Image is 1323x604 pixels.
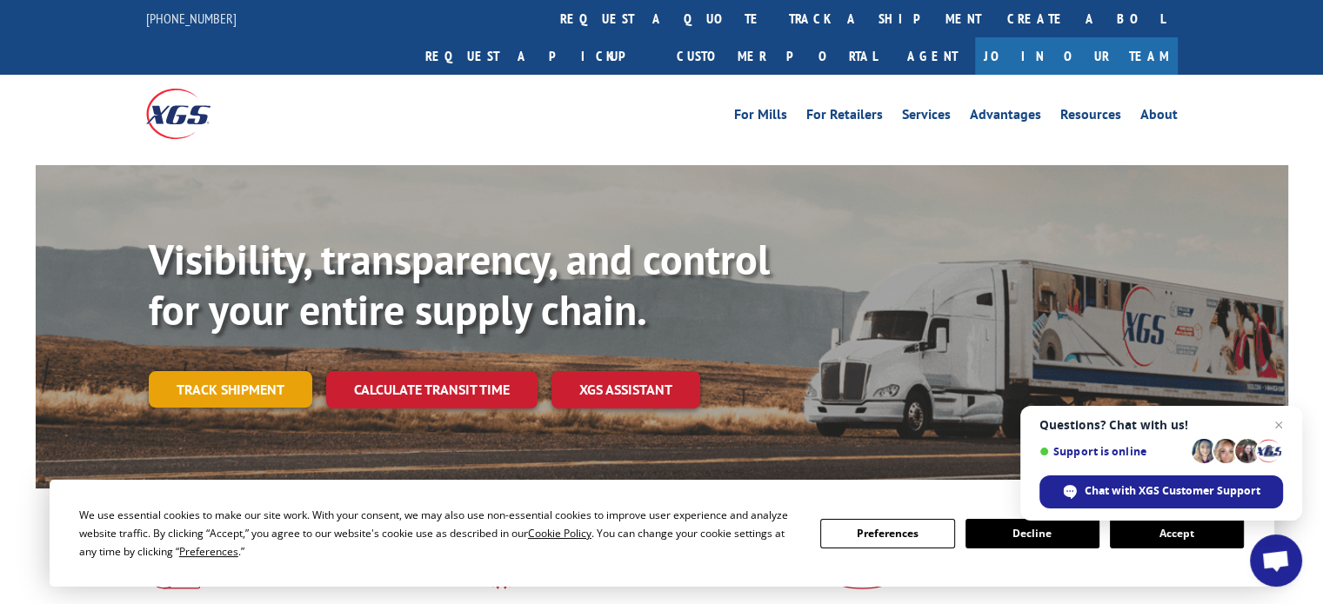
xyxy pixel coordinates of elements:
[820,519,954,548] button: Preferences
[966,519,1099,548] button: Decline
[149,232,770,336] b: Visibility, transparency, and control for your entire supply chain.
[1110,519,1244,548] button: Accept
[806,108,883,127] a: For Retailers
[1039,418,1283,432] span: Questions? Chat with us!
[734,108,787,127] a: For Mills
[1268,415,1289,435] span: Close chat
[179,544,238,559] span: Preferences
[902,108,951,127] a: Services
[1039,475,1283,508] div: Chat with XGS Customer Support
[1060,108,1121,127] a: Resources
[551,371,700,408] a: XGS ASSISTANT
[1039,445,1186,458] span: Support is online
[50,480,1274,587] div: Cookie Consent Prompt
[412,37,664,75] a: Request a pickup
[1140,108,1178,127] a: About
[528,526,591,541] span: Cookie Policy
[970,108,1041,127] a: Advantages
[664,37,890,75] a: Customer Portal
[149,371,312,408] a: Track shipment
[975,37,1178,75] a: Join Our Team
[146,10,237,27] a: [PHONE_NUMBER]
[1250,534,1302,587] div: Open chat
[326,371,538,408] a: Calculate transit time
[79,506,799,561] div: We use essential cookies to make our site work. With your consent, we may also use non-essential ...
[1085,483,1260,499] span: Chat with XGS Customer Support
[890,37,975,75] a: Agent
